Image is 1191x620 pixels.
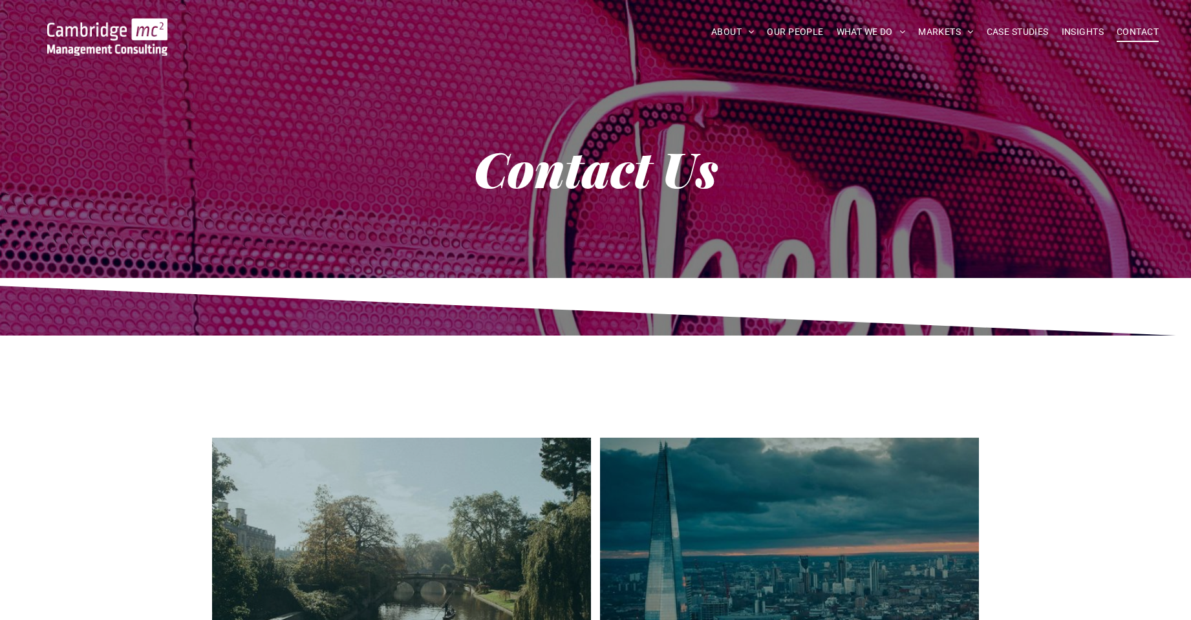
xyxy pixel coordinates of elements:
a: INSIGHTS [1055,22,1110,42]
a: ABOUT [705,22,761,42]
strong: Contact [474,136,651,200]
a: MARKETS [912,22,980,42]
a: WHAT WE DO [830,22,912,42]
a: OUR PEOPLE [760,22,830,42]
a: CONTACT [1110,22,1165,42]
strong: Us [662,136,718,200]
img: Go to Homepage [47,18,167,56]
a: CASE STUDIES [980,22,1055,42]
